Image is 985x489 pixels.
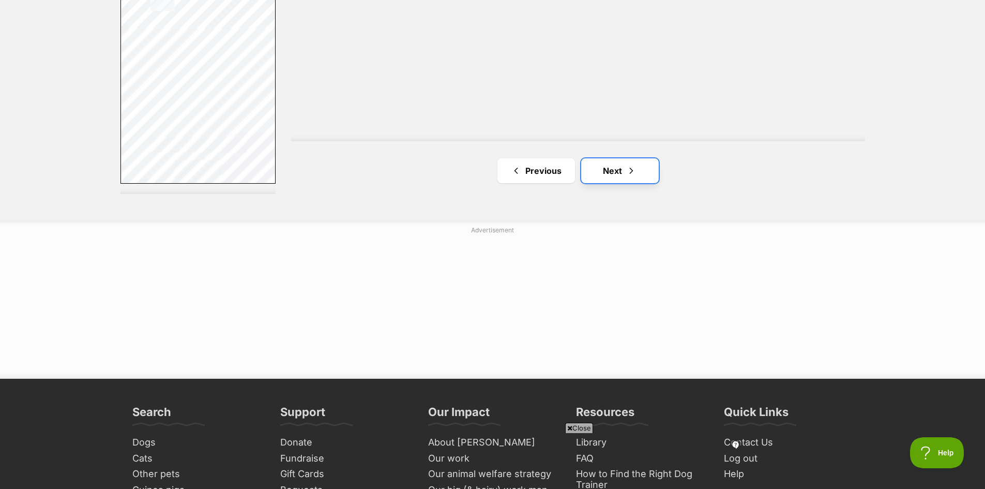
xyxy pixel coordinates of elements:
a: Other pets [128,466,266,482]
a: Help [720,466,857,482]
img: info.svg [731,440,740,450]
h3: Search [132,405,171,425]
h3: Our Impact [428,405,490,425]
iframe: Help Scout Beacon - Open [910,437,964,468]
a: Next page [581,158,659,183]
a: Cats [128,451,266,467]
h3: Support [280,405,325,425]
a: Previous page [497,158,575,183]
h3: Quick Links [724,405,789,425]
span: Close [565,423,593,433]
iframe: Advertisement [327,2,829,131]
a: Dogs [128,435,266,451]
h3: Resources [576,405,634,425]
a: Log out [720,451,857,467]
iframe: Advertisement [242,239,744,368]
nav: Pagination [291,158,865,183]
a: Contact Us [720,435,857,451]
